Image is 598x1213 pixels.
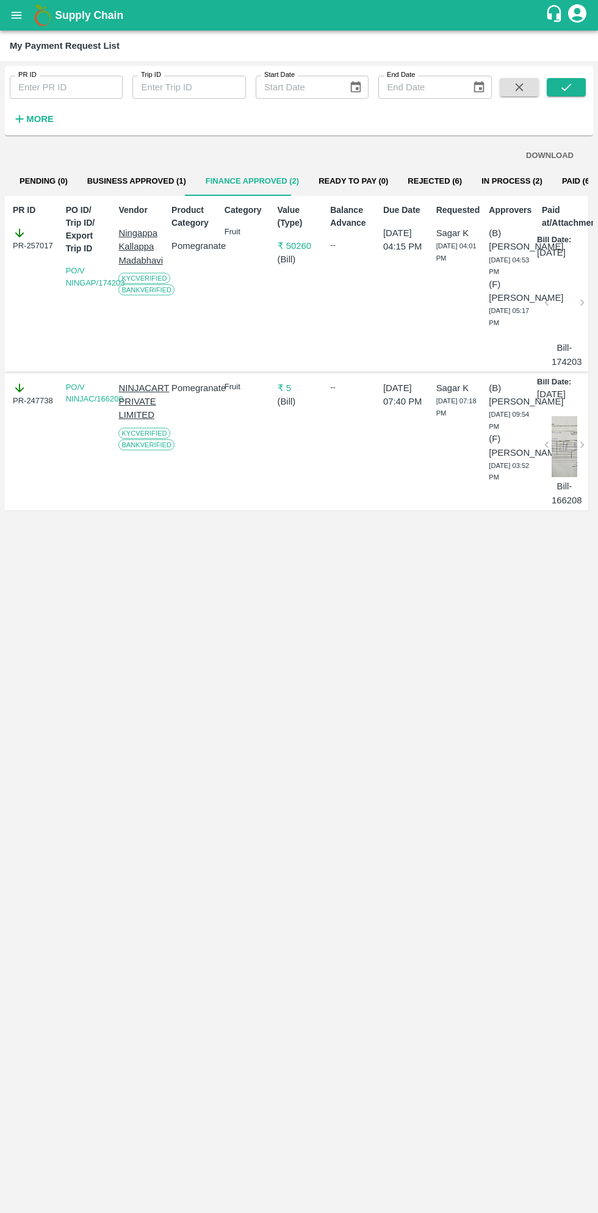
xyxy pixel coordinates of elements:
p: ₹ 5 [278,381,321,395]
p: Requested [436,204,480,217]
button: In Process (2) [472,167,552,196]
input: End Date [378,76,462,99]
button: Choose date [344,76,367,99]
a: PO/V NINJAC/166208 [66,383,123,404]
div: account of current user [566,2,588,28]
button: Ready To Pay (0) [309,167,398,196]
button: DOWNLOAD [521,145,578,167]
label: End Date [387,70,415,80]
input: Enter Trip ID [132,76,245,99]
label: Trip ID [141,70,161,80]
span: [DATE] 04:53 PM [489,256,529,276]
span: [DATE] 09:54 PM [489,411,529,430]
p: Bill Date: [537,376,571,388]
p: Bill Date: [537,234,571,246]
p: Vendor [118,204,162,217]
p: (F) [PERSON_NAME] [489,278,532,305]
a: PO/V NINGAP/174203 [66,266,125,287]
p: ( Bill ) [278,395,321,408]
div: My Payment Request List [10,38,120,54]
span: Bank Verified [118,284,175,295]
img: logo [31,3,55,27]
span: [DATE] 03:52 PM [489,462,529,481]
span: [DATE] 04:01 PM [436,242,477,262]
p: Balance Advance [330,204,373,229]
input: Enter PR ID [10,76,123,99]
div: customer-support [545,4,566,26]
span: Bank Verified [118,439,175,450]
p: Pomegranate [171,239,215,253]
p: (F) [PERSON_NAME] [489,432,532,459]
b: Supply Chain [55,9,123,21]
a: Supply Chain [55,7,545,24]
p: [DATE] 07:40 PM [383,381,427,409]
p: Pomegranate [171,381,215,395]
p: Paid at/Attachments [542,204,585,229]
p: Approvers [489,204,532,217]
p: Category [225,204,268,217]
label: Start Date [264,70,295,80]
strong: More [26,114,54,124]
button: Rejected (6) [398,167,472,196]
div: -- [330,239,373,251]
p: Bill-166208 [552,480,577,507]
button: Finance Approved (2) [196,167,309,196]
label: PR ID [18,70,37,80]
div: -- [330,381,373,394]
p: ( Bill ) [278,253,321,266]
span: [DATE] 07:18 PM [436,397,477,417]
span: KYC Verified [118,273,170,284]
p: ₹ 50260 [278,239,321,253]
button: Pending (0) [10,167,77,196]
p: Value (Type) [278,204,321,229]
button: Business Approved (1) [77,167,196,196]
p: Sagar K [436,226,480,240]
button: More [10,109,57,129]
p: Due Date [383,204,427,217]
p: Product Category [171,204,215,229]
button: Choose date [467,76,491,99]
p: (B) [PERSON_NAME] [489,226,532,254]
span: [DATE] 05:17 PM [489,307,529,326]
input: Start Date [256,76,339,99]
p: PR ID [13,204,56,217]
div: PR-257017 [13,226,56,252]
p: Bill-174203 [552,341,577,369]
p: [DATE] [537,387,566,401]
p: Fruit [225,226,268,238]
p: Sagar K [436,381,480,395]
div: PR-247738 [13,381,56,407]
p: Ningappa Kallappa Madabhavi [118,226,162,267]
button: open drawer [2,1,31,29]
p: [DATE] 04:15 PM [383,226,427,254]
p: PO ID/ Trip ID/ Export Trip ID [66,204,109,255]
p: NINJACART PRIVATE LIMITED [118,381,162,422]
p: [DATE] [537,246,566,259]
p: Fruit [225,381,268,393]
span: KYC Verified [118,428,170,439]
p: (B) [PERSON_NAME] [489,381,532,409]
